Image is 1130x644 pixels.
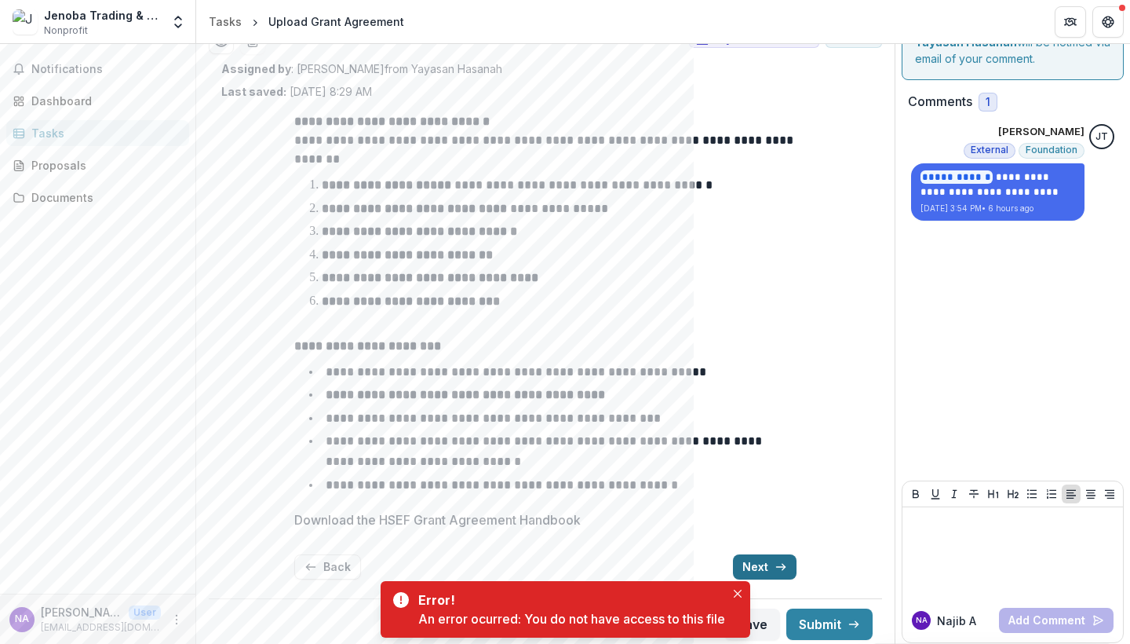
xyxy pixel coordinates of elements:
[31,63,183,76] span: Notifications
[964,485,983,503] button: Strike
[31,93,177,109] div: Dashboard
[1004,485,1022,503] button: Heading 2
[908,94,972,109] h2: Comments
[31,157,177,174] div: Proposals
[31,125,177,141] div: Tasks
[221,62,291,75] strong: Assigned by
[1092,6,1124,38] button: Get Help
[418,591,719,609] div: Error!
[916,617,928,624] div: Najib Alias
[6,185,189,210] a: Documents
[268,13,404,30] div: Upload Grant Agreement
[998,124,1084,140] p: [PERSON_NAME]
[1055,6,1086,38] button: Partners
[167,610,186,629] button: More
[13,9,38,35] img: Jenoba Trading & Services Sdn Bhd
[202,10,410,33] nav: breadcrumb
[41,604,122,620] p: [PERSON_NAME]
[129,606,161,620] p: User
[294,510,581,529] p: Download the HSEF Grant Agreement Handbook
[202,10,248,33] a: Tasks
[786,609,873,640] button: Submit
[920,203,1075,214] p: [DATE] 3:54 PM • 6 hours ago
[1062,485,1081,503] button: Align Left
[44,24,88,38] span: Nonprofit
[1081,485,1100,503] button: Align Center
[6,152,189,178] a: Proposals
[44,7,161,24] div: Jenoba Trading & Services Sdn Bhd
[986,96,990,109] span: 1
[1095,132,1108,142] div: Josselyn Tan
[294,554,361,580] button: Back
[6,88,189,114] a: Dashboard
[984,485,1003,503] button: Heading 1
[167,6,189,38] button: Open entity switcher
[41,620,161,635] p: [EMAIL_ADDRESS][DOMAIN_NAME]
[971,145,1008,156] span: External
[945,485,964,503] button: Italicize
[221,60,869,77] p: : [PERSON_NAME] from Yayasan Hasanah
[15,614,29,624] div: Najib Alias
[926,485,945,503] button: Underline
[221,85,286,98] strong: Last saved:
[6,57,189,82] button: Notifications
[733,554,796,580] button: Next
[999,608,1114,633] button: Add Comment
[1026,145,1077,156] span: Foundation
[31,189,177,206] div: Documents
[728,584,747,603] button: Close
[724,609,780,640] button: Save
[418,609,725,628] div: An error ocurred: You do not have access to this file
[221,83,372,100] p: [DATE] 8:29 AM
[1042,485,1061,503] button: Ordered List
[1100,485,1119,503] button: Align Right
[209,13,242,30] div: Tasks
[906,485,925,503] button: Bold
[6,120,189,146] a: Tasks
[937,613,976,629] p: Najib A
[1022,485,1041,503] button: Bullet List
